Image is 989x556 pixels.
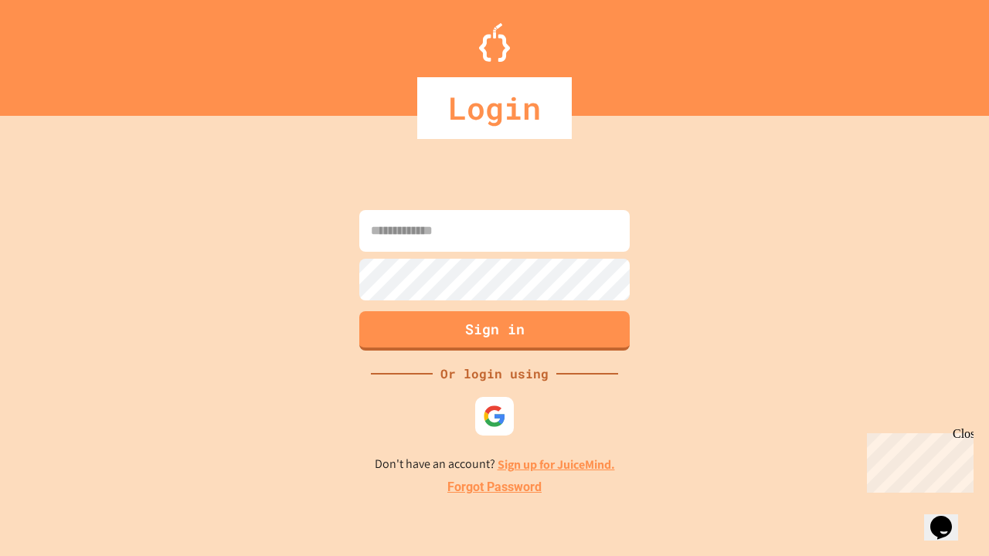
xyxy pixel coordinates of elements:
a: Sign up for JuiceMind. [498,456,615,473]
a: Forgot Password [447,478,542,497]
button: Sign in [359,311,630,351]
div: Or login using [433,364,556,383]
iframe: chat widget [924,494,974,541]
div: Chat with us now!Close [6,6,107,98]
iframe: chat widget [861,427,974,493]
div: Login [417,77,572,139]
p: Don't have an account? [375,455,615,474]
img: google-icon.svg [483,405,506,428]
img: Logo.svg [479,23,510,62]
